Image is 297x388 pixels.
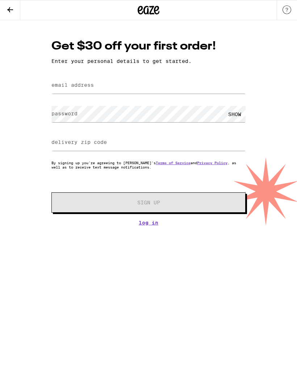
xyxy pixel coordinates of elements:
[51,135,246,151] input: delivery zip code
[51,77,246,94] input: email address
[51,38,246,55] h1: Get $30 off your first order!
[137,200,160,205] span: Sign Up
[197,161,227,165] a: Privacy Policy
[51,111,78,116] label: password
[224,106,246,122] div: SHOW
[51,58,246,64] p: Enter your personal details to get started.
[51,161,246,169] p: By signing up you're agreeing to [PERSON_NAME]'s and , as well as to receive text message notific...
[51,139,107,145] label: delivery zip code
[51,82,94,88] label: email address
[51,192,246,213] button: Sign Up
[156,161,191,165] a: Terms of Service
[51,220,246,226] a: Log In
